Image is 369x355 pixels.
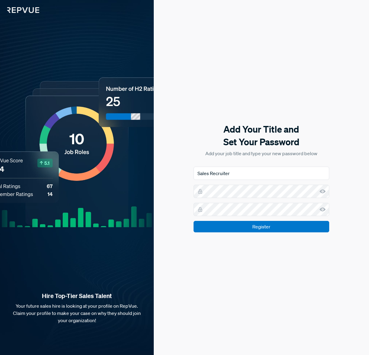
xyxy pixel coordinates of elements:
h5: Add Your Title and Set Your Password [194,123,329,148]
p: Add your job title and type your new password below [194,150,329,157]
p: Your future sales hire is looking at your profile on RepVue. Claim your profile to make your case... [10,302,144,324]
input: Job Title [194,167,329,180]
strong: Hire Top-Tier Sales Talent [10,292,144,300]
input: Register [194,221,329,232]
